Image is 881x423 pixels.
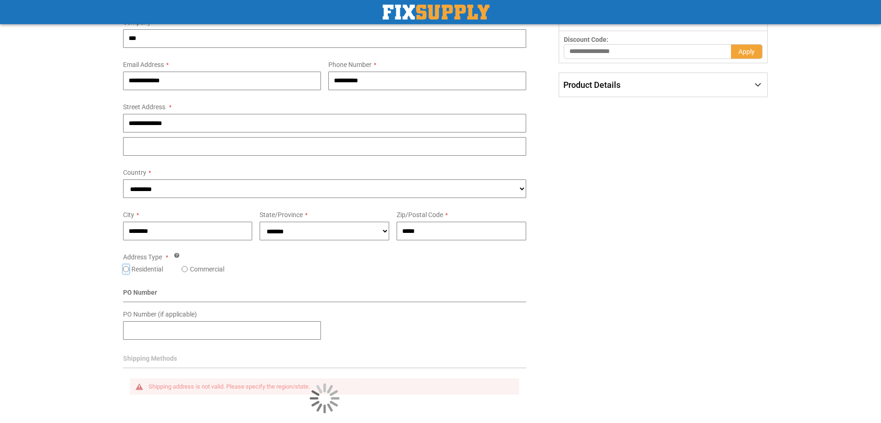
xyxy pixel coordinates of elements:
[123,288,527,302] div: PO Number
[123,211,134,218] span: City
[731,44,763,59] button: Apply
[123,61,164,68] span: Email Address
[123,103,165,111] span: Street Address
[397,211,443,218] span: Zip/Postal Code
[123,253,162,261] span: Address Type
[123,169,146,176] span: Country
[383,5,489,20] a: store logo
[383,5,489,20] img: Fix Industrial Supply
[260,211,303,218] span: State/Province
[310,383,339,413] img: Loading...
[131,264,163,274] label: Residential
[123,19,151,26] span: Company
[564,36,608,43] span: Discount Code:
[738,48,755,55] span: Apply
[328,61,372,68] span: Phone Number
[123,311,197,318] span: PO Number (if applicable)
[563,80,620,90] span: Product Details
[190,264,224,274] label: Commercial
